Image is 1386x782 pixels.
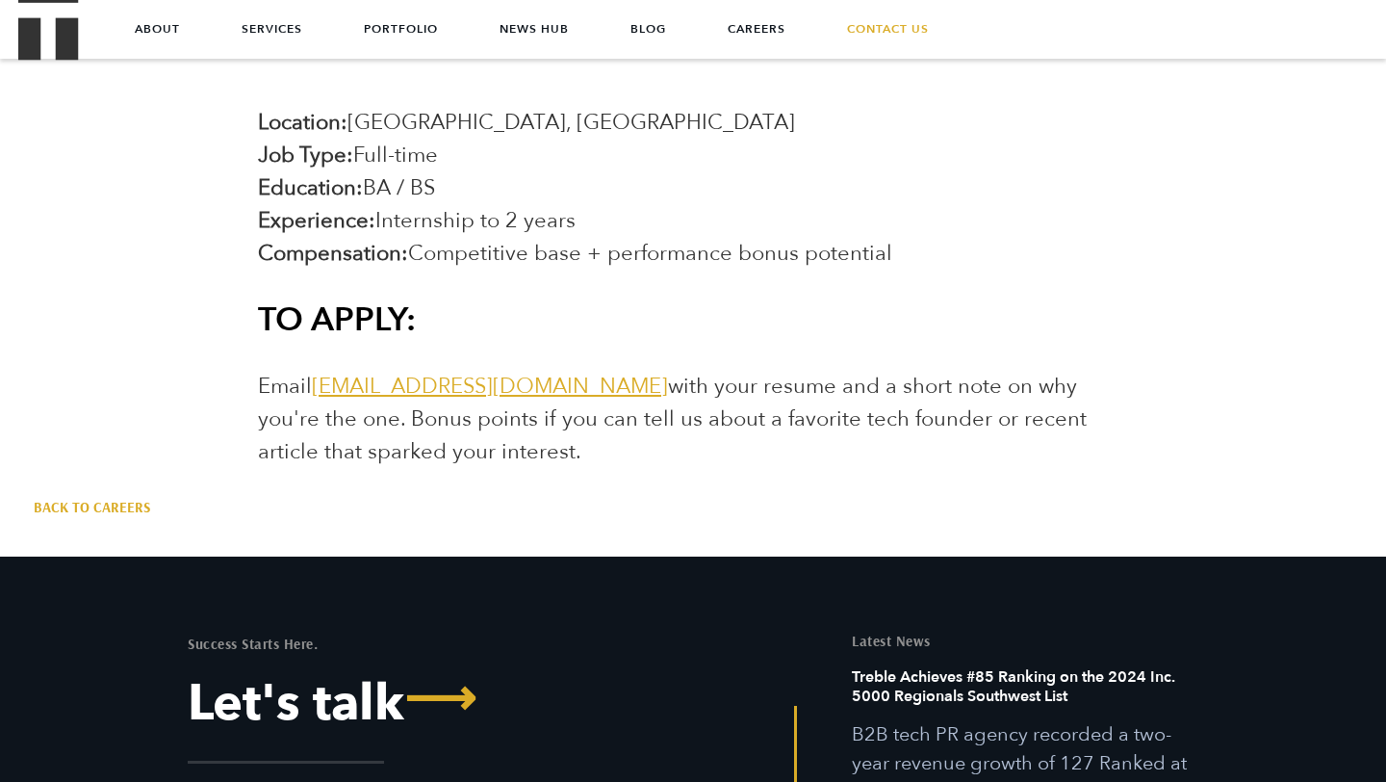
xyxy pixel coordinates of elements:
a: Let's Talk [188,679,679,729]
mark: Success Starts Here. [188,635,318,653]
span: ⟶ [404,674,476,724]
span: Competitive base + performance bonus potential [408,239,892,268]
a: Back to Careers [34,498,150,517]
b: Job Type: [258,141,353,169]
h5: Latest News [852,634,1198,648]
span: Full-time [353,141,438,169]
a: [EMAIL_ADDRESS][DOMAIN_NAME] [312,372,668,401]
b: TO APPLY: [258,298,416,342]
b: Compensation: [258,239,408,268]
b: Experience: [258,206,375,235]
span: Email with your resume and a short note on why you're the one. Bonus points if you can tell us ab... [258,372,1087,466]
h6: Treble Achieves #85 Ranking on the 2024 Inc. 5000 Regionals Southwest List [852,667,1198,720]
span: [GEOGRAPHIC_DATA], [GEOGRAPHIC_DATA] [347,108,795,137]
b: Location: [258,108,347,137]
b: Education: [258,173,363,202]
span: BA / BS [363,173,435,202]
span: Internship to 2 years [375,206,576,235]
